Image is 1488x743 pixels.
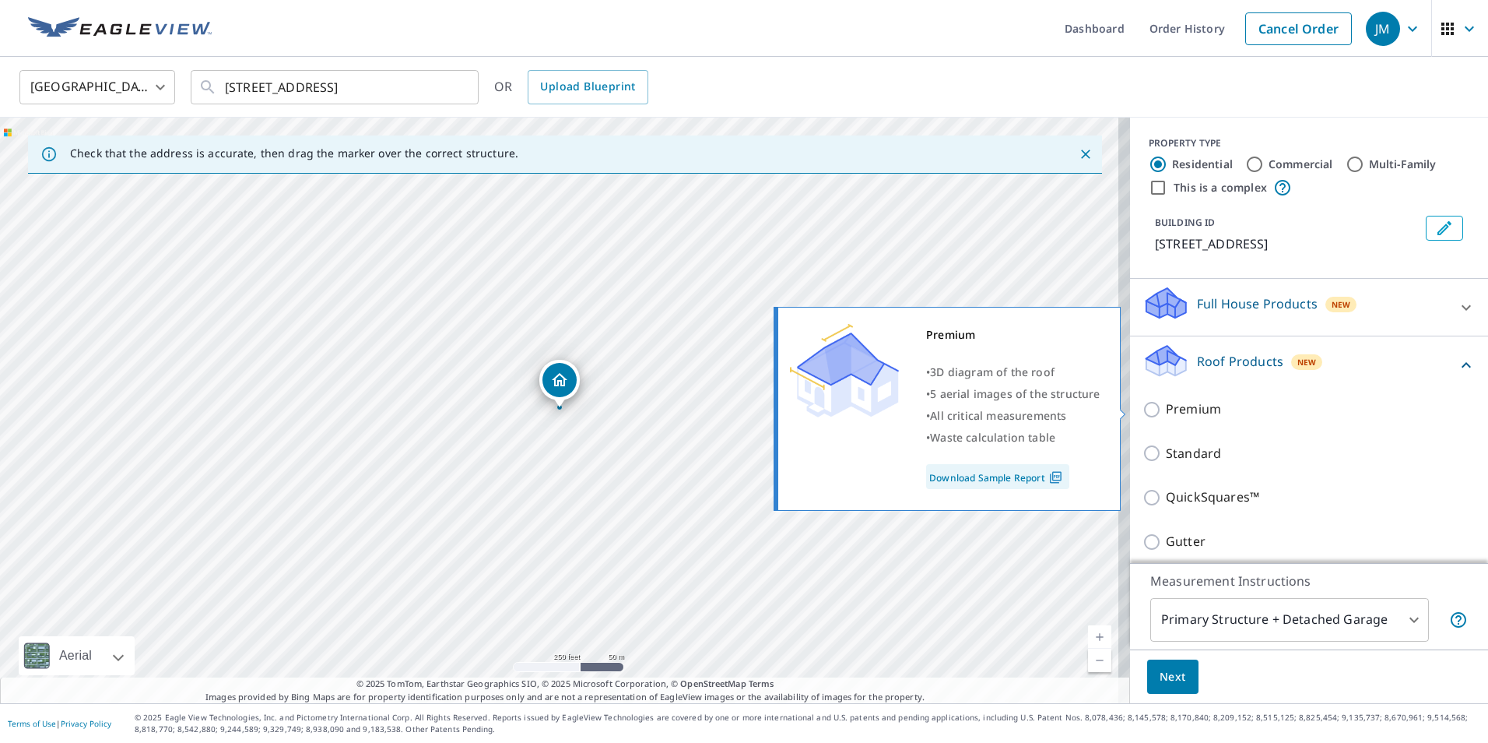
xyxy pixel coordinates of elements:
[540,77,635,97] span: Upload Blueprint
[930,364,1055,379] span: 3D diagram of the roof
[1245,12,1352,45] a: Cancel Order
[8,719,111,728] p: |
[19,65,175,109] div: [GEOGRAPHIC_DATA]
[70,146,518,160] p: Check that the address is accurate, then drag the marker over the correct structure.
[1197,352,1283,371] p: Roof Products
[1426,216,1463,241] button: Edit building 1
[1366,12,1400,46] div: JM
[1166,444,1221,463] p: Standard
[1174,180,1267,195] label: This is a complex
[135,712,1480,735] p: © 2025 Eagle View Technologies, Inc. and Pictometry International Corp. All Rights Reserved. Repo...
[926,464,1069,489] a: Download Sample Report
[1147,660,1198,695] button: Next
[1172,157,1233,172] label: Residential
[926,383,1100,405] div: •
[1449,611,1468,629] span: Your report will include the primary structure and a detached garage if one exists.
[926,405,1100,427] div: •
[790,324,899,417] img: Premium
[926,427,1100,449] div: •
[1155,234,1420,253] p: [STREET_ADDRESS]
[1076,144,1096,164] button: Close
[1160,667,1186,687] span: Next
[1088,625,1111,649] a: Current Level 17, Zoom In
[1269,157,1333,172] label: Commercial
[1149,136,1469,150] div: PROPERTY TYPE
[1166,400,1221,419] p: Premium
[19,636,135,675] div: Aerial
[225,65,447,109] input: Search by address or latitude-longitude
[1197,294,1318,313] p: Full House Products
[1332,298,1351,311] span: New
[8,718,56,729] a: Terms of Use
[680,678,746,689] a: OpenStreetMap
[1155,216,1215,229] p: BUILDING ID
[926,324,1100,346] div: Premium
[749,678,774,689] a: Terms
[1166,532,1205,551] p: Gutter
[1088,649,1111,672] a: Current Level 17, Zoom Out
[1369,157,1437,172] label: Multi-Family
[539,360,580,408] div: Dropped pin, building 1, Residential property, 586 Summit Ave Baldwin, NY 11510
[1150,598,1429,642] div: Primary Structure + Detached Garage
[1142,343,1476,387] div: Roof ProductsNew
[54,636,97,675] div: Aerial
[1297,356,1317,368] span: New
[1166,488,1259,507] p: QuickSquares™
[494,70,648,104] div: OR
[1142,285,1476,329] div: Full House ProductsNew
[930,386,1100,401] span: 5 aerial images of the structure
[528,70,647,104] a: Upload Blueprint
[930,430,1055,445] span: Waste calculation table
[356,678,774,691] span: © 2025 TomTom, Earthstar Geographics SIO, © 2025 Microsoft Corporation, ©
[28,17,212,40] img: EV Logo
[926,361,1100,383] div: •
[1045,470,1066,484] img: Pdf Icon
[61,718,111,729] a: Privacy Policy
[1150,572,1468,590] p: Measurement Instructions
[930,408,1066,423] span: All critical measurements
